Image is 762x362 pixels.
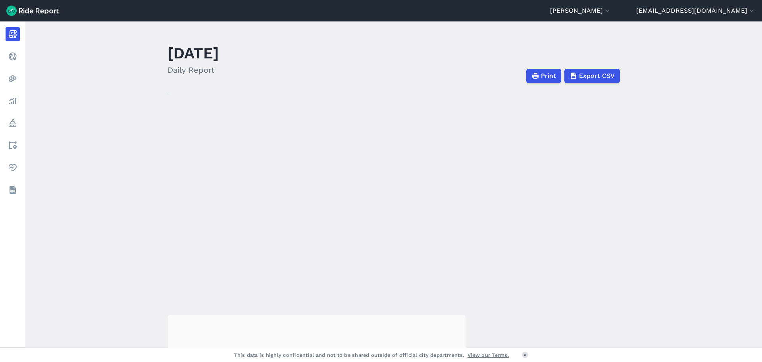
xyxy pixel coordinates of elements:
span: Export CSV [579,71,615,81]
span: Print [541,71,556,81]
button: Print [526,69,561,83]
a: View our Terms. [468,351,509,359]
button: [PERSON_NAME] [550,6,611,15]
a: Heatmaps [6,72,20,86]
a: Analyze [6,94,20,108]
h2: Daily Report [167,64,219,76]
a: Report [6,27,20,41]
button: Export CSV [564,69,620,83]
a: Datasets [6,183,20,197]
a: Health [6,161,20,175]
h1: [DATE] [167,42,219,64]
img: Ride Report [6,6,59,16]
a: Realtime [6,49,20,64]
a: Policy [6,116,20,130]
a: Areas [6,138,20,153]
button: [EMAIL_ADDRESS][DOMAIN_NAME] [636,6,756,15]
